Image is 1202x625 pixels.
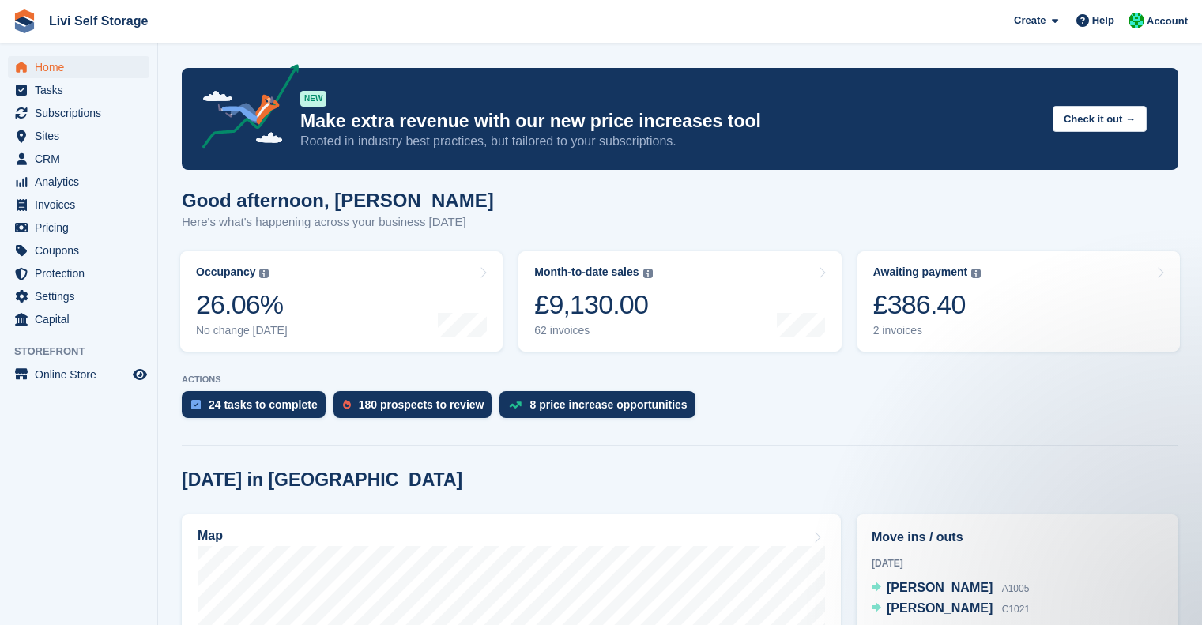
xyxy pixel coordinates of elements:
[180,251,503,352] a: Occupancy 26.06% No change [DATE]
[8,216,149,239] a: menu
[8,262,149,284] a: menu
[35,79,130,101] span: Tasks
[1002,604,1030,615] span: C1021
[887,581,993,594] span: [PERSON_NAME]
[1014,13,1046,28] span: Create
[8,285,149,307] a: menu
[872,578,1029,599] a: [PERSON_NAME] A1005
[196,288,288,321] div: 26.06%
[182,213,494,232] p: Here's what's happening across your business [DATE]
[1147,13,1188,29] span: Account
[509,401,522,409] img: price_increase_opportunities-93ffe204e8149a01c8c9dc8f82e8f89637d9d84a8eef4429ea346261dce0b2c0.svg
[887,601,993,615] span: [PERSON_NAME]
[35,171,130,193] span: Analytics
[130,365,149,384] a: Preview store
[35,285,130,307] span: Settings
[35,148,130,170] span: CRM
[300,133,1040,150] p: Rooted in industry best practices, but tailored to your subscriptions.
[8,148,149,170] a: menu
[872,528,1163,547] h2: Move ins / outs
[534,324,652,337] div: 62 invoices
[8,308,149,330] a: menu
[35,125,130,147] span: Sites
[35,239,130,262] span: Coupons
[873,265,968,279] div: Awaiting payment
[196,324,288,337] div: No change [DATE]
[8,102,149,124] a: menu
[8,125,149,147] a: menu
[198,529,223,543] h2: Map
[196,265,255,279] div: Occupancy
[499,391,703,426] a: 8 price increase opportunities
[35,102,130,124] span: Subscriptions
[300,91,326,107] div: NEW
[300,110,1040,133] p: Make extra revenue with our new price increases tool
[518,251,841,352] a: Month-to-date sales £9,130.00 62 invoices
[182,190,494,211] h1: Good afternoon, [PERSON_NAME]
[13,9,36,33] img: stora-icon-8386f47178a22dfd0bd8f6a31ec36ba5ce8667c1dd55bd0f319d3a0aa187defe.svg
[182,469,462,491] h2: [DATE] in [GEOGRAPHIC_DATA]
[8,171,149,193] a: menu
[534,288,652,321] div: £9,130.00
[971,269,981,278] img: icon-info-grey-7440780725fd019a000dd9b08b2336e03edf1995a4989e88bcd33f0948082b44.svg
[643,269,653,278] img: icon-info-grey-7440780725fd019a000dd9b08b2336e03edf1995a4989e88bcd33f0948082b44.svg
[8,56,149,78] a: menu
[209,398,318,411] div: 24 tasks to complete
[873,324,982,337] div: 2 invoices
[359,398,484,411] div: 180 prospects to review
[43,8,154,34] a: Livi Self Storage
[873,288,982,321] div: £386.40
[872,599,1030,619] a: [PERSON_NAME] C1021
[872,556,1163,570] div: [DATE]
[343,400,351,409] img: prospect-51fa495bee0391a8d652442698ab0144808aea92771e9ea1ae160a38d050c398.svg
[534,265,639,279] div: Month-to-date sales
[529,398,687,411] div: 8 price increase opportunities
[35,216,130,239] span: Pricing
[35,262,130,284] span: Protection
[35,308,130,330] span: Capital
[8,239,149,262] a: menu
[8,194,149,216] a: menu
[182,391,333,426] a: 24 tasks to complete
[8,363,149,386] a: menu
[35,194,130,216] span: Invoices
[1053,106,1147,132] button: Check it out →
[259,269,269,278] img: icon-info-grey-7440780725fd019a000dd9b08b2336e03edf1995a4989e88bcd33f0948082b44.svg
[35,56,130,78] span: Home
[8,79,149,101] a: menu
[14,344,157,360] span: Storefront
[191,400,201,409] img: task-75834270c22a3079a89374b754ae025e5fb1db73e45f91037f5363f120a921f8.svg
[1092,13,1114,28] span: Help
[1002,583,1030,594] span: A1005
[1129,13,1144,28] img: Joe Robertson
[35,363,130,386] span: Online Store
[857,251,1180,352] a: Awaiting payment £386.40 2 invoices
[189,64,300,154] img: price-adjustments-announcement-icon-8257ccfd72463d97f412b2fc003d46551f7dbcb40ab6d574587a9cd5c0d94...
[182,375,1178,385] p: ACTIONS
[333,391,500,426] a: 180 prospects to review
